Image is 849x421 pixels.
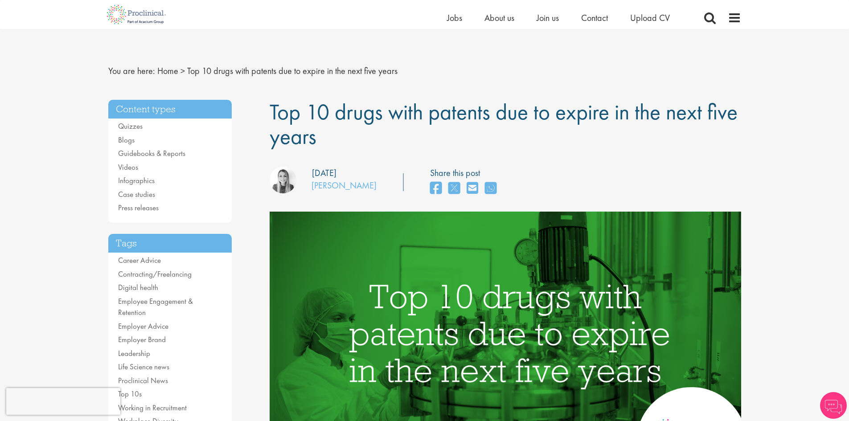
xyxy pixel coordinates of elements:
a: About us [484,12,514,24]
a: Press releases [118,203,159,213]
a: Career Advice [118,255,161,265]
a: Digital health [118,282,158,292]
a: share on facebook [430,179,442,198]
a: Guidebooks & Reports [118,148,185,158]
a: Working in Recruitment [118,403,187,413]
a: Case studies [118,189,155,199]
span: > [180,65,185,77]
a: share on email [467,179,478,198]
a: Join us [537,12,559,24]
a: share on twitter [448,179,460,198]
a: Leadership [118,348,150,358]
img: Chatbot [820,392,847,419]
h3: Content types [108,100,232,119]
a: Infographics [118,176,155,185]
a: Proclinical News [118,376,168,385]
label: Share this post [430,167,501,180]
img: Hannah Burke [270,167,296,193]
span: Top 10 drugs with patents due to expire in the next five years [270,98,738,151]
a: Contact [581,12,608,24]
a: Top 10s [118,389,142,399]
a: Videos [118,162,138,172]
span: You are here: [108,65,155,77]
a: Jobs [447,12,462,24]
h3: Tags [108,234,232,253]
a: share on whats app [485,179,496,198]
iframe: reCAPTCHA [6,388,120,415]
a: breadcrumb link [157,65,178,77]
a: Employee Engagement & Retention [118,296,193,318]
a: Contracting/Freelancing [118,269,192,279]
a: Employer Advice [118,321,168,331]
span: Top 10 drugs with patents due to expire in the next five years [187,65,398,77]
a: [PERSON_NAME] [312,180,377,191]
a: Blogs [118,135,135,145]
a: Upload CV [630,12,670,24]
a: Life Science news [118,362,169,372]
div: [DATE] [312,167,336,180]
a: Quizzes [118,121,143,131]
a: Employer Brand [118,335,166,344]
